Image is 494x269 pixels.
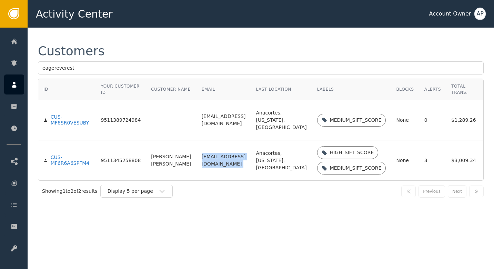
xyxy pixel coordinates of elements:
[396,117,414,124] div: None
[43,86,48,92] div: ID
[196,100,251,140] td: [EMAIL_ADDRESS][DOMAIN_NAME]
[38,45,105,57] div: Customers
[330,117,382,124] div: MEDIUM_SIFT_SCORE
[202,86,246,92] div: Email
[51,114,91,126] div: CUS-MF6SR0VESUBY
[424,86,441,92] div: Alerts
[474,8,486,20] button: AP
[330,165,382,172] div: MEDIUM_SIFT_SCORE
[100,185,173,198] button: Display 5 per page
[146,140,196,180] td: [PERSON_NAME] [PERSON_NAME]
[396,157,414,164] div: None
[42,188,98,195] div: Showing 1 to 2 of 2 results
[317,86,386,92] div: Labels
[101,117,141,123] div: 9511389724984
[429,10,471,18] div: Account Owner
[446,140,481,180] td: $3,009.34
[256,86,306,92] div: Last Location
[51,155,91,167] div: CUS-MF6R6A6SPFM4
[38,61,484,74] input: Search by name, email, or ID
[446,100,481,140] td: $1,289.26
[108,188,159,195] div: Display 5 per page
[396,86,414,92] div: Blocks
[330,149,374,156] div: HIGH_SIFT_SCORE
[419,140,446,180] td: 3
[101,83,141,96] div: Your Customer ID
[196,140,251,180] td: [EMAIL_ADDRESS][DOMAIN_NAME]
[101,158,141,164] div: 9511345258808
[251,140,312,180] td: Anacortes, [US_STATE], [GEOGRAPHIC_DATA]
[36,6,113,22] span: Activity Center
[251,100,312,140] td: Anacortes, [US_STATE], [GEOGRAPHIC_DATA]
[451,83,476,96] div: Total Trans.
[419,100,446,140] td: 0
[151,86,191,92] div: Customer Name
